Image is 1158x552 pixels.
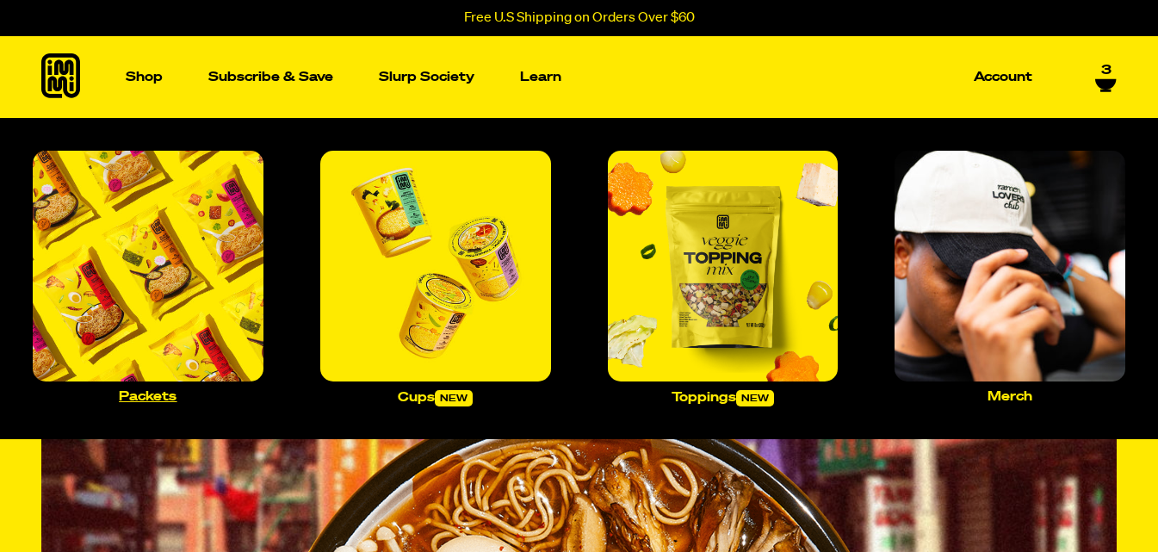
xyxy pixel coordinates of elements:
img: Merch_large.jpg [895,151,1125,381]
a: Account [967,64,1039,90]
img: Cups_large.jpg [320,151,551,381]
a: Subscribe & Save [201,64,340,90]
p: Toppings [672,390,774,406]
a: Merch [888,144,1132,410]
a: Slurp Society [372,64,481,90]
a: Packets [26,144,270,410]
p: Account [974,71,1032,84]
a: Shop [119,36,170,118]
a: Learn [513,36,568,118]
p: Learn [520,71,561,84]
span: 3 [1101,63,1112,78]
span: new [736,390,774,406]
p: Free U.S Shipping on Orders Over $60 [464,10,695,26]
p: Subscribe & Save [208,71,333,84]
a: 3 [1095,63,1117,92]
nav: Main navigation [119,36,1039,118]
p: Cups [398,390,473,406]
span: new [435,390,473,406]
p: Slurp Society [379,71,474,84]
p: Shop [126,71,163,84]
img: Packets_large.jpg [33,151,263,381]
a: Cupsnew [313,144,558,413]
img: toppings.png [608,151,839,381]
p: Merch [988,390,1032,403]
p: Packets [119,390,176,403]
a: Toppingsnew [601,144,845,413]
